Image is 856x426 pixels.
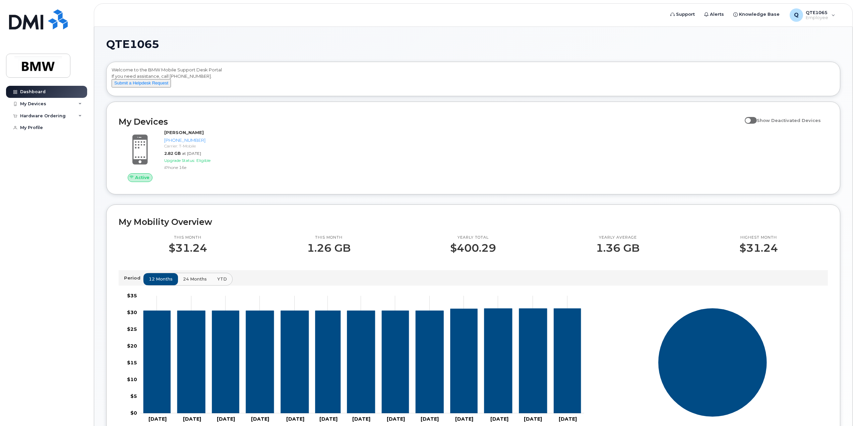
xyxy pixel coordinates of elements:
[164,151,181,156] span: 2.82 GB
[251,416,269,422] tspan: [DATE]
[745,114,750,119] input: Show Deactivated Devices
[196,158,210,163] span: Eligible
[169,242,207,254] p: $31.24
[127,293,137,299] tspan: $35
[182,151,201,156] span: at [DATE]
[183,416,201,422] tspan: [DATE]
[119,129,290,182] a: Active[PERSON_NAME][PHONE_NUMBER]Carrier: T-Mobile2.82 GBat [DATE]Upgrade Status:EligibleiPhone 16e
[319,416,338,422] tspan: [DATE]
[164,137,287,143] div: [PHONE_NUMBER]
[450,235,496,240] p: Yearly total
[119,117,741,127] h2: My Devices
[112,80,171,85] a: Submit a Helpdesk Request
[353,416,371,422] tspan: [DATE]
[217,416,235,422] tspan: [DATE]
[757,118,821,123] span: Show Deactivated Devices
[455,416,473,422] tspan: [DATE]
[143,308,581,413] g: 864-999-0364
[127,309,137,315] tspan: $30
[559,416,577,422] tspan: [DATE]
[217,276,227,282] span: YTD
[286,416,304,422] tspan: [DATE]
[421,416,439,422] tspan: [DATE]
[127,343,137,349] tspan: $20
[148,416,167,422] tspan: [DATE]
[450,242,496,254] p: $400.29
[739,235,778,240] p: Highest month
[135,174,149,181] span: Active
[387,416,405,422] tspan: [DATE]
[596,242,639,254] p: 1.36 GB
[827,397,851,421] iframe: Messenger Launcher
[169,235,207,240] p: This month
[130,393,137,399] tspan: $5
[307,242,351,254] p: 1.26 GB
[106,39,159,49] span: QTE1065
[164,143,287,149] div: Carrier: T-Mobile
[524,416,542,422] tspan: [DATE]
[164,165,287,170] div: iPhone 16e
[658,308,767,417] g: Series
[164,130,204,135] strong: [PERSON_NAME]
[307,235,351,240] p: This month
[112,79,171,87] button: Submit a Helpdesk Request
[112,67,835,94] div: Welcome to the BMW Mobile Support Desk Portal If you need assistance, call [PHONE_NUMBER].
[127,360,137,366] tspan: $15
[183,276,207,282] span: 24 months
[130,410,137,416] tspan: $0
[127,326,137,332] tspan: $25
[491,416,509,422] tspan: [DATE]
[739,242,778,254] p: $31.24
[119,217,828,227] h2: My Mobility Overview
[124,275,143,281] p: Period
[164,158,195,163] span: Upgrade Status:
[596,235,639,240] p: Yearly average
[127,376,137,382] tspan: $10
